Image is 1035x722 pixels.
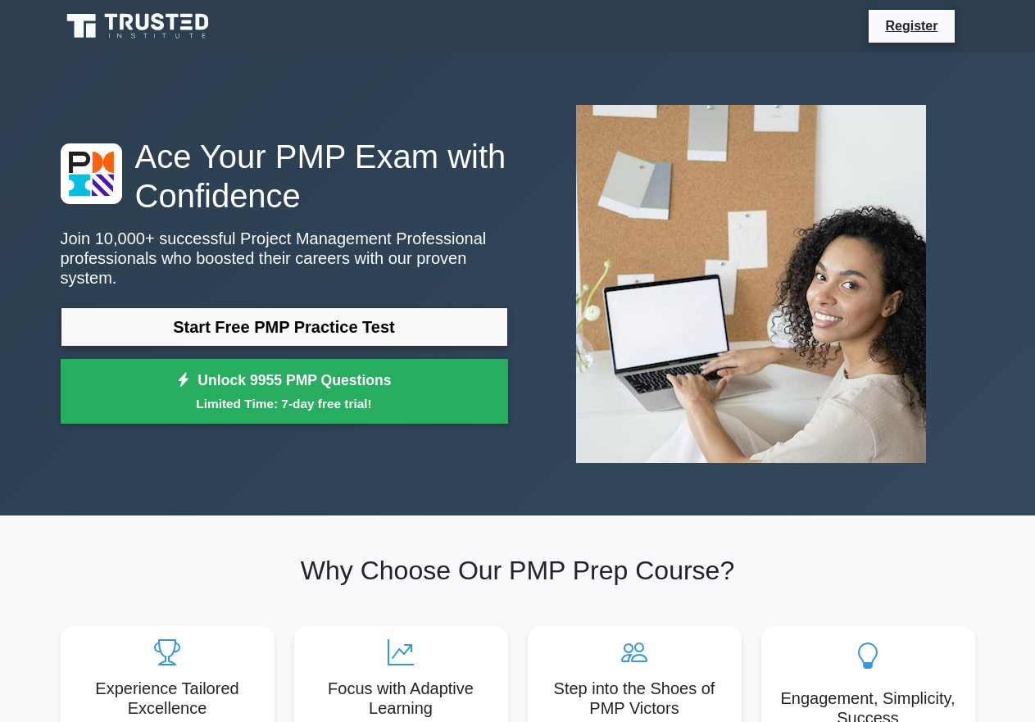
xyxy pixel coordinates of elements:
h5: Experience Tailored Excellence [74,679,261,718]
p: Join 10,000+ successful Project Management Professional professionals who boosted their careers w... [61,229,508,288]
h2: Why Choose Our PMP Prep Course? [61,555,975,586]
a: Unlock 9955 PMP QuestionsLimited Time: 7-day free trial! [61,359,508,425]
a: Start Free PMP Practice Test [61,307,508,347]
small: Limited Time: 7-day free trial! [81,394,488,413]
h5: Step into the Shoes of PMP Victors [541,679,729,718]
h5: Focus with Adaptive Learning [307,679,495,718]
h1: Ace Your PMP Exam with Confidence [61,137,508,216]
a: Register [875,16,947,36]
